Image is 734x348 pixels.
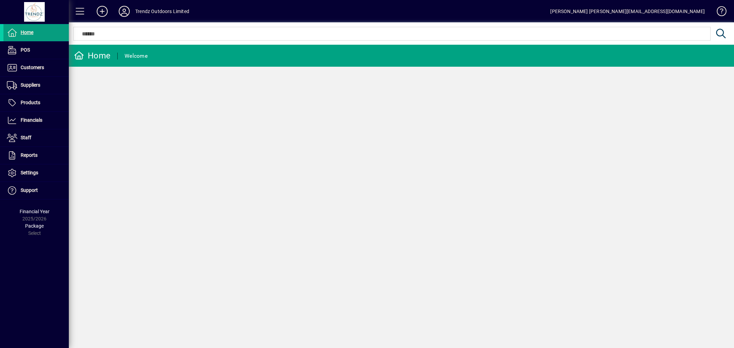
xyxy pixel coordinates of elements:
[21,100,40,105] span: Products
[21,30,33,35] span: Home
[550,6,705,17] div: [PERSON_NAME] [PERSON_NAME][EMAIL_ADDRESS][DOMAIN_NAME]
[21,170,38,175] span: Settings
[21,82,40,88] span: Suppliers
[3,94,69,111] a: Products
[3,77,69,94] a: Suppliers
[135,6,189,17] div: Trendz Outdoors Limited
[3,182,69,199] a: Support
[125,51,148,62] div: Welcome
[3,112,69,129] a: Financials
[74,50,110,61] div: Home
[3,147,69,164] a: Reports
[3,59,69,76] a: Customers
[21,187,38,193] span: Support
[21,117,42,123] span: Financials
[21,47,30,53] span: POS
[3,42,69,59] a: POS
[20,209,50,214] span: Financial Year
[21,152,38,158] span: Reports
[21,135,31,140] span: Staff
[21,65,44,70] span: Customers
[3,129,69,146] a: Staff
[3,164,69,182] a: Settings
[25,223,44,229] span: Package
[91,5,113,18] button: Add
[712,1,725,24] a: Knowledge Base
[113,5,135,18] button: Profile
